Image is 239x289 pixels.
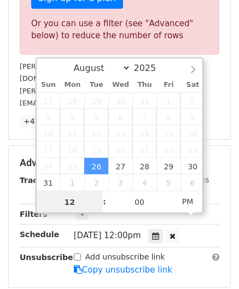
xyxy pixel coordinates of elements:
label: Add unsubscribe link [85,251,165,263]
span: Sat [180,81,205,89]
span: Sun [37,81,61,89]
span: August 11, 2025 [60,125,84,141]
span: September 3, 2025 [108,174,132,191]
span: : [103,191,106,213]
span: August 22, 2025 [156,141,180,158]
strong: Filters [20,210,48,219]
span: Click to toggle [173,191,203,213]
small: [PERSON_NAME][EMAIL_ADDRESS][DOMAIN_NAME] [20,87,200,95]
span: September 4, 2025 [132,174,156,191]
span: [DATE] 12:00pm [74,231,141,240]
span: August 26, 2025 [84,158,108,174]
span: August 21, 2025 [132,141,156,158]
div: Or you can use a filter (see "Advanced" below) to reduce the number of rows [31,17,208,42]
h5: Advanced [20,157,219,169]
span: Mon [60,81,84,89]
span: July 27, 2025 [37,92,61,109]
input: Minute [106,191,173,213]
a: +47 more [20,115,66,128]
strong: Tracking [20,176,56,185]
span: August 15, 2025 [156,125,180,141]
span: August 20, 2025 [108,141,132,158]
small: [PERSON_NAME][EMAIL_ADDRESS][PERSON_NAME][DOMAIN_NAME] [20,62,199,83]
span: September 2, 2025 [84,174,108,191]
strong: Unsubscribe [20,253,73,262]
span: Wed [108,81,132,89]
span: August 23, 2025 [180,141,205,158]
span: August 1, 2025 [156,92,180,109]
span: August 4, 2025 [60,109,84,125]
span: August 12, 2025 [84,125,108,141]
span: August 13, 2025 [108,125,132,141]
span: July 31, 2025 [132,92,156,109]
span: August 14, 2025 [132,125,156,141]
span: August 18, 2025 [60,141,84,158]
strong: Schedule [20,230,59,239]
span: August 27, 2025 [108,158,132,174]
span: August 16, 2025 [180,125,205,141]
span: September 5, 2025 [156,174,180,191]
span: August 19, 2025 [84,141,108,158]
span: September 1, 2025 [60,174,84,191]
span: August 2, 2025 [180,92,205,109]
span: August 17, 2025 [37,141,61,158]
span: August 9, 2025 [180,109,205,125]
span: Fri [156,81,180,89]
span: August 29, 2025 [156,158,180,174]
span: August 30, 2025 [180,158,205,174]
span: August 7, 2025 [132,109,156,125]
span: August 25, 2025 [60,158,84,174]
span: Thu [132,81,156,89]
input: Year [131,63,170,73]
span: August 8, 2025 [156,109,180,125]
input: Hour [37,191,103,213]
span: September 6, 2025 [180,174,205,191]
span: July 30, 2025 [108,92,132,109]
span: July 28, 2025 [60,92,84,109]
span: August 6, 2025 [108,109,132,125]
span: August 31, 2025 [37,174,61,191]
span: August 5, 2025 [84,109,108,125]
span: Tue [84,81,108,89]
a: Copy unsubscribe link [74,265,172,275]
small: [EMAIL_ADDRESS][DOMAIN_NAME] [20,99,142,107]
span: August 3, 2025 [37,109,61,125]
span: August 28, 2025 [132,158,156,174]
span: August 10, 2025 [37,125,61,141]
span: August 24, 2025 [37,158,61,174]
span: July 29, 2025 [84,92,108,109]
